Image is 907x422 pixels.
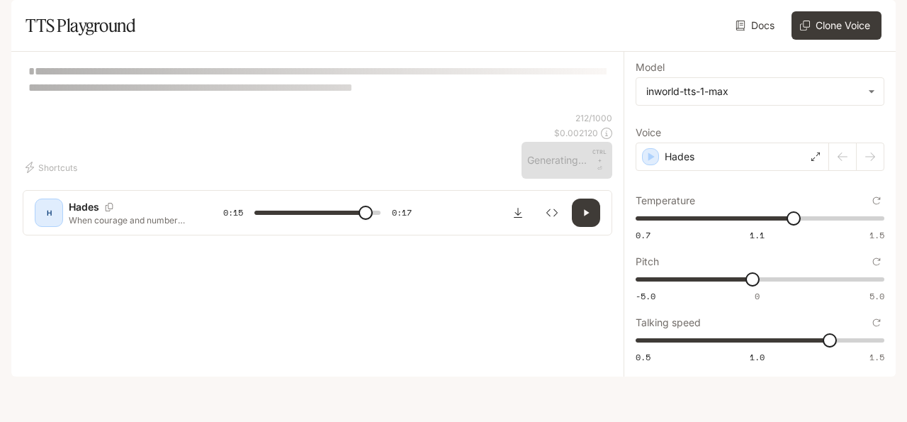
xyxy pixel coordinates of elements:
button: Copy Voice ID [99,203,119,211]
p: $ 0.002120 [554,127,598,139]
p: Hades [69,200,99,214]
div: inworld-tts-1-max [646,84,861,99]
p: 212 / 1000 [575,112,612,124]
span: 1.1 [750,229,765,241]
p: When courage and numbers failed, the [DEMOGRAPHIC_DATA]-king unsheathed his final weapon. The Imm... [69,214,189,226]
span: 0 [755,290,760,302]
span: -5.0 [636,290,655,302]
p: Temperature [636,196,695,206]
button: Inspect [538,199,566,227]
p: Model [636,62,665,72]
button: open drawer [11,7,36,33]
p: Pitch [636,257,659,267]
div: inworld-tts-1-max [636,78,884,105]
h1: TTS Playground [26,11,135,40]
button: Reset to default [869,315,884,331]
button: Shortcuts [23,156,83,179]
button: Download audio [504,199,532,227]
span: 5.0 [869,290,884,302]
span: 0:15 [223,206,243,220]
p: Talking speed [636,318,701,328]
p: Voice [636,128,661,138]
button: Clone Voice [791,11,881,40]
span: 0.7 [636,229,650,241]
span: 1.0 [750,351,765,363]
span: 0.5 [636,351,650,363]
button: Reset to default [869,254,884,270]
span: 1.5 [869,351,884,363]
div: H [38,201,60,224]
span: 1.5 [869,229,884,241]
span: 0:17 [392,206,412,220]
p: Hades [665,150,694,164]
button: Reset to default [869,193,884,209]
a: Docs [733,11,780,40]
